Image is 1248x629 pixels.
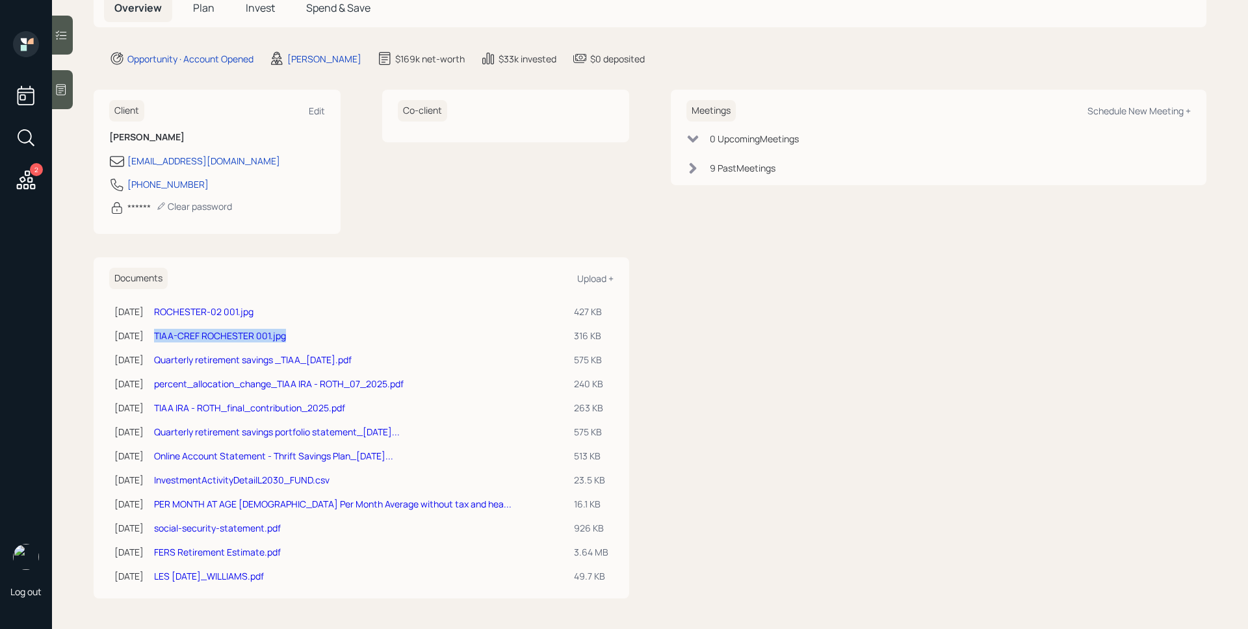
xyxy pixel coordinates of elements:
[287,52,361,66] div: [PERSON_NAME]
[154,546,281,558] a: FERS Retirement Estimate.pdf
[154,329,286,342] a: TIAA-CREF ROCHESTER 001.jpg
[574,425,608,439] div: 575 KB
[154,353,352,366] a: Quarterly retirement savings _TIAA_[DATE].pdf
[154,498,512,510] a: PER MONTH AT AGE [DEMOGRAPHIC_DATA] Per Month Average without tax and hea...
[13,544,39,570] img: james-distasi-headshot.png
[114,545,144,559] div: [DATE]
[398,100,447,122] h6: Co-client
[499,52,556,66] div: $33k invested
[114,497,144,511] div: [DATE]
[114,1,162,15] span: Overview
[114,425,144,439] div: [DATE]
[114,569,144,583] div: [DATE]
[30,163,43,176] div: 2
[154,474,330,486] a: InvestmentActivityDetailL2030_FUND.csv
[193,1,214,15] span: Plan
[154,522,281,534] a: social-security-statement.pdf
[114,377,144,391] div: [DATE]
[156,200,232,212] div: Clear password
[574,305,608,318] div: 427 KB
[1087,105,1191,117] div: Schedule New Meeting +
[306,1,370,15] span: Spend & Save
[10,585,42,598] div: Log out
[114,449,144,463] div: [DATE]
[114,305,144,318] div: [DATE]
[574,521,608,535] div: 926 KB
[127,52,253,66] div: Opportunity · Account Opened
[246,1,275,15] span: Invest
[574,569,608,583] div: 49.7 KB
[114,353,144,366] div: [DATE]
[154,378,404,390] a: percent_allocation_change_TIAA IRA - ROTH_07_2025.pdf
[109,268,168,289] h6: Documents
[577,272,614,285] div: Upload +
[710,161,775,175] div: 9 Past Meeting s
[114,473,144,487] div: [DATE]
[309,105,325,117] div: Edit
[154,570,264,582] a: LES [DATE]_WILLIAMS.pdf
[574,545,608,559] div: 3.64 MB
[710,132,799,146] div: 0 Upcoming Meeting s
[154,305,253,318] a: ROCHESTER-02 001.jpg
[574,353,608,366] div: 575 KB
[154,450,393,462] a: Online Account Statement - Thrift Savings Plan_[DATE]...
[574,449,608,463] div: 513 KB
[127,154,280,168] div: [EMAIL_ADDRESS][DOMAIN_NAME]
[590,52,645,66] div: $0 deposited
[127,177,209,191] div: [PHONE_NUMBER]
[109,100,144,122] h6: Client
[114,401,144,415] div: [DATE]
[574,497,608,511] div: 16.1 KB
[114,521,144,535] div: [DATE]
[154,402,345,414] a: TIAA IRA - ROTH_final_contribution_2025.pdf
[574,473,608,487] div: 23.5 KB
[154,426,400,438] a: Quarterly retirement savings portfolio statement_[DATE]...
[114,329,144,342] div: [DATE]
[574,377,608,391] div: 240 KB
[574,401,608,415] div: 263 KB
[574,329,608,342] div: 316 KB
[109,132,325,143] h6: [PERSON_NAME]
[686,100,736,122] h6: Meetings
[395,52,465,66] div: $169k net-worth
